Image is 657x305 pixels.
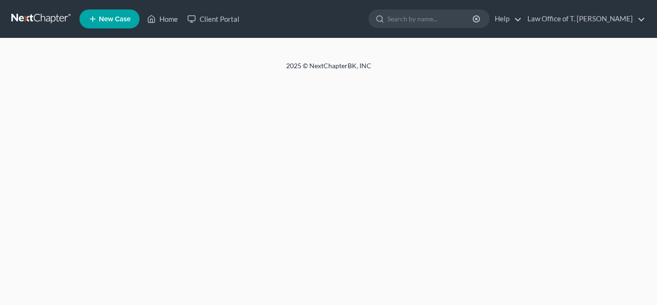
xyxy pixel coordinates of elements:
a: Law Office of T. [PERSON_NAME] [523,10,645,27]
span: New Case [99,16,131,23]
a: Client Portal [183,10,244,27]
input: Search by name... [387,10,474,27]
a: Help [490,10,522,27]
div: 2025 © NextChapterBK, INC [59,61,598,78]
a: Home [142,10,183,27]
